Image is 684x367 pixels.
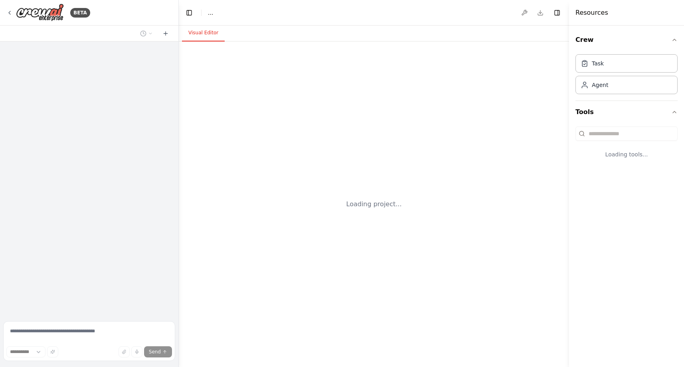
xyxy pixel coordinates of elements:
div: Crew [575,51,678,101]
button: Click to speak your automation idea [131,346,142,357]
button: Switch to previous chat [137,29,156,38]
div: Tools [575,123,678,171]
div: Agent [592,81,608,89]
div: BETA [70,8,90,18]
div: Loading tools... [575,144,678,165]
button: Visual Editor [182,25,225,41]
h4: Resources [575,8,608,18]
img: Logo [16,4,64,22]
div: Task [592,59,604,67]
nav: breadcrumb [208,9,213,17]
div: Loading project... [346,199,402,209]
button: Improve this prompt [47,346,58,357]
button: Start a new chat [159,29,172,38]
button: Hide right sidebar [552,7,563,18]
span: ... [208,9,213,17]
button: Upload files [119,346,130,357]
button: Send [144,346,172,357]
button: Crew [575,29,678,51]
button: Tools [575,101,678,123]
span: Send [149,349,161,355]
button: Hide left sidebar [184,7,195,18]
